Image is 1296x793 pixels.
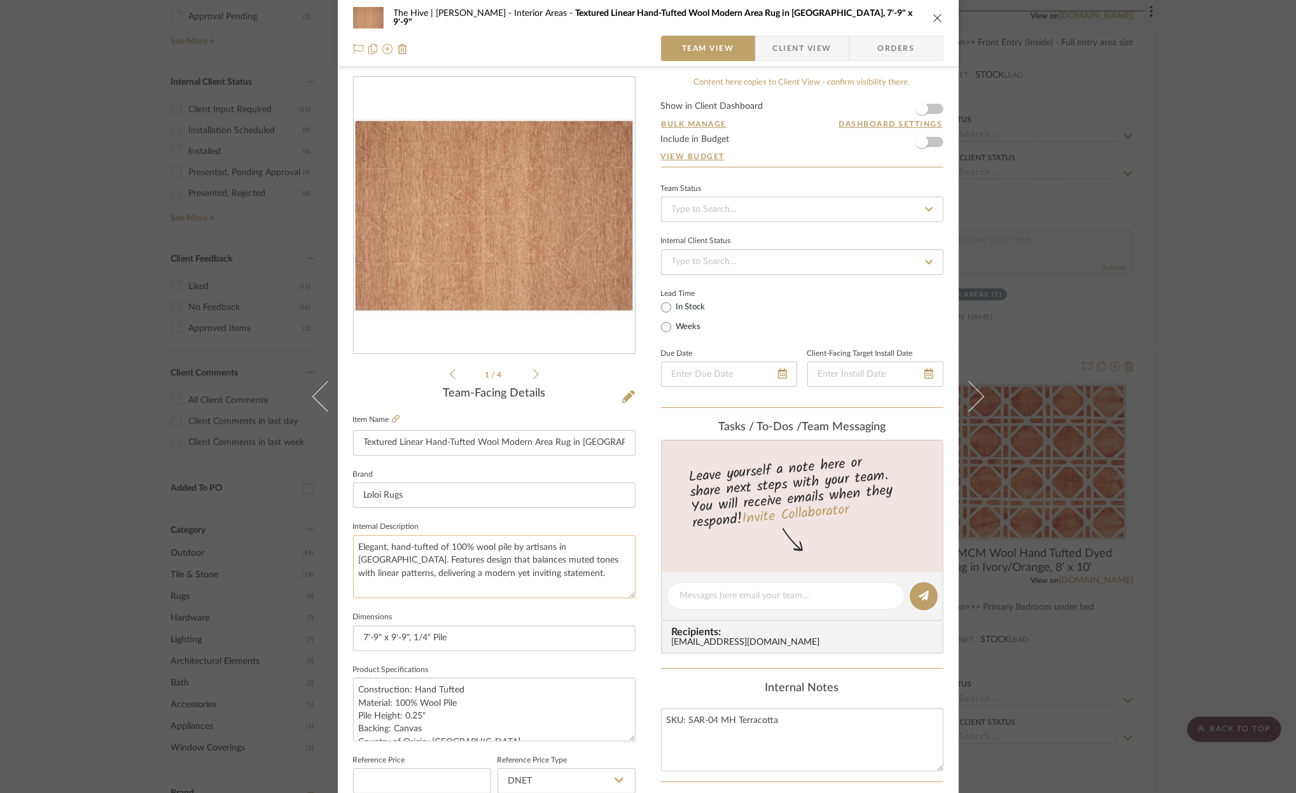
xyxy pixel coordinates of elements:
[741,499,849,531] a: Invite Collaborator
[839,118,944,130] button: Dashboard Settings
[353,414,400,425] label: Item Name
[674,321,701,333] label: Weeks
[353,482,636,508] input: Enter Brand
[661,197,944,222] input: Type to Search…
[661,299,727,335] mat-radio-group: Select item type
[515,9,576,18] span: Interior Areas
[353,524,419,530] label: Internal Description
[773,36,832,61] span: Client View
[485,371,491,379] span: 1
[394,9,913,27] span: Textured Linear Hand-Tufted Wool Modern Area Rug in [GEOGRAPHIC_DATA], 7'-9" x 9'-9"
[353,387,636,401] div: Team-Facing Details
[661,361,797,387] input: Enter Due Date
[674,302,706,313] label: In Stock
[353,757,405,764] label: Reference Price
[718,421,802,433] span: Tasks / To-Dos /
[498,757,568,764] label: Reference Price Type
[672,626,938,638] span: Recipients:
[353,614,393,621] label: Dimensions
[353,472,373,478] label: Brand
[661,249,944,275] input: Type to Search…
[354,119,635,312] img: b562a2b7-065c-49b2-97a8-d82508d0294a_436x436.jpg
[661,351,693,357] label: Due Date
[398,44,408,54] img: Remove from project
[672,638,938,648] div: [EMAIL_ADDRESS][DOMAIN_NAME]
[661,118,728,130] button: Bulk Manage
[353,430,636,456] input: Enter Item Name
[932,12,944,24] button: close
[353,5,384,31] img: b562a2b7-065c-49b2-97a8-d82508d0294a_48x40.jpg
[661,76,944,89] div: Content here copies to Client View - confirm visibility there.
[661,682,944,696] div: Internal Notes
[661,186,702,192] div: Team Status
[807,361,944,387] input: Enter Install Date
[353,667,429,673] label: Product Specifications
[661,288,727,299] label: Lead Time
[659,449,945,534] div: Leave yourself a note here or share next steps with your team. You will receive emails when they ...
[661,151,944,162] a: View Budget
[394,9,515,18] span: The Hive | [PERSON_NAME]
[353,626,636,651] input: Enter the dimensions of this item
[661,238,731,244] div: Internal Client Status
[682,36,734,61] span: Team View
[864,36,929,61] span: Orders
[497,371,503,379] span: 4
[661,421,944,435] div: team Messaging
[354,78,635,354] div: 0
[491,371,497,379] span: /
[807,351,913,357] label: Client-Facing Target Install Date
